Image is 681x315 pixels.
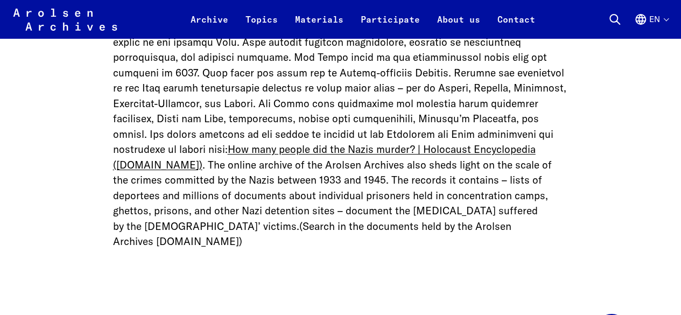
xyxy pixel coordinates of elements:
a: (Search in the documents held by the Arolsen Archives [DOMAIN_NAME]) [113,220,511,248]
a: Archive [182,13,237,39]
button: English, language selection [634,13,668,39]
a: Contact [489,13,544,39]
a: Materials [286,13,352,39]
a: Topics [237,13,286,39]
a: How many people did the Nazis murder? | Holocaust Encyclopedia ([DOMAIN_NAME]) [113,143,536,171]
a: About us [429,13,489,39]
nav: Primary [182,6,544,32]
a: Participate [352,13,429,39]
